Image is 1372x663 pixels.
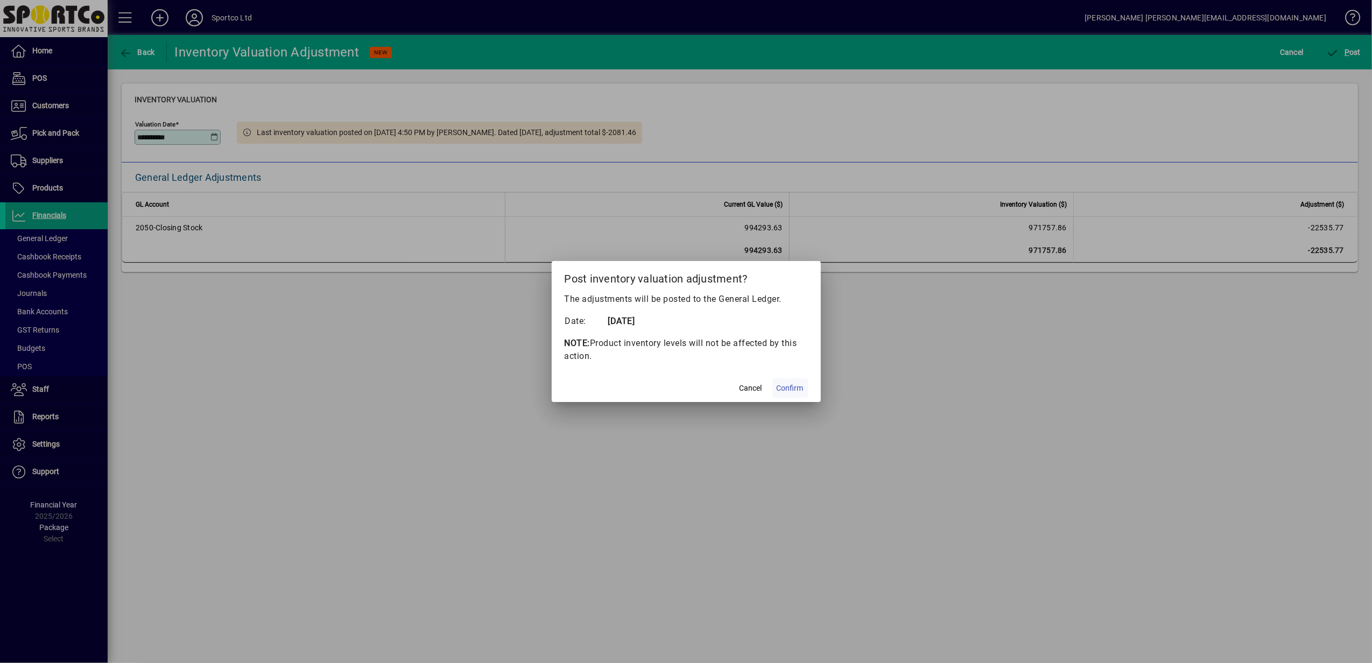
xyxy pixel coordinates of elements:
[608,314,651,328] td: [DATE]
[565,314,608,328] td: Date:
[772,378,808,398] button: Confirm
[777,383,804,394] span: Confirm
[565,337,808,363] p: Product inventory levels will not be affected by this action.
[552,261,821,292] h2: Post inventory valuation adjustment?
[565,338,590,348] strong: NOTE:
[565,293,808,306] p: The adjustments will be posted to the General Ledger.
[740,383,762,394] span: Cancel
[734,378,768,398] button: Cancel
